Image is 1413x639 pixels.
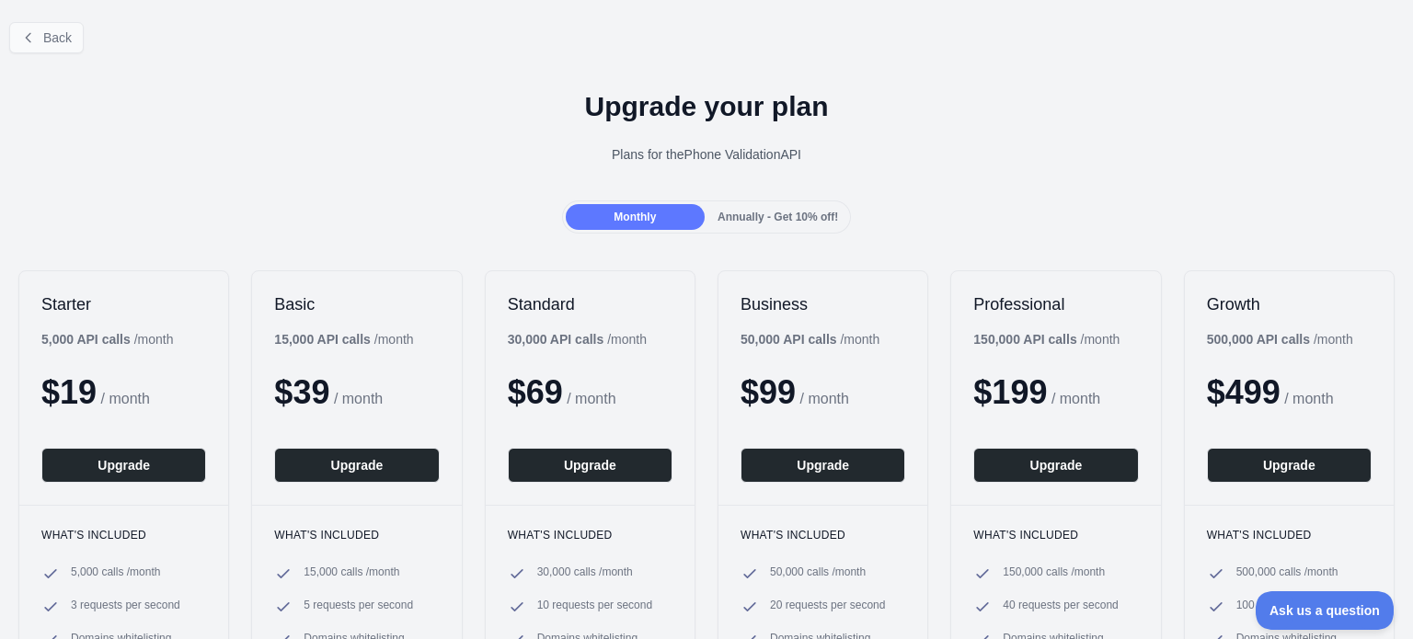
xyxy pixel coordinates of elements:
[973,373,1047,411] span: $ 199
[1207,373,1281,411] span: $ 499
[973,293,1138,315] h2: Professional
[1207,332,1310,347] b: 500,000 API calls
[1207,330,1353,348] div: / month
[508,373,563,411] span: $ 69
[973,330,1120,348] div: / month
[741,332,837,347] b: 50,000 API calls
[1256,591,1395,630] iframe: Toggle Customer Support
[508,293,672,315] h2: Standard
[508,330,647,348] div: / month
[1207,293,1372,315] h2: Growth
[741,293,905,315] h2: Business
[741,373,796,411] span: $ 99
[741,330,879,348] div: / month
[508,332,604,347] b: 30,000 API calls
[973,332,1076,347] b: 150,000 API calls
